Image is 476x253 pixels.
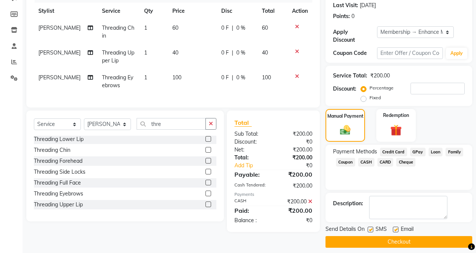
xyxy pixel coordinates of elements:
div: ₹200.00 [370,72,390,80]
div: 0 [351,12,354,20]
span: [PERSON_NAME] [38,24,81,31]
div: Cash Tendered: [229,182,274,190]
div: Last Visit: [333,2,358,9]
span: | [232,49,233,57]
span: Threading Upper Lip [102,49,134,64]
span: Threading Chin [102,24,134,39]
div: ₹0 [273,138,318,146]
div: Threading Lower Lip [34,135,84,143]
span: Threading Eyebrows [102,74,133,89]
span: 0 F [221,74,229,82]
div: ₹200.00 [273,154,318,162]
div: Apply Discount [333,28,377,44]
div: Threading Side Locks [34,168,85,176]
div: Total: [229,154,274,162]
span: Payment Methods [333,148,377,156]
div: CASH [229,198,274,206]
label: Redemption [383,112,409,119]
span: 60 [172,24,178,31]
th: Qty [140,3,168,20]
div: ₹200.00 [273,206,318,215]
span: 40 [262,49,268,56]
div: Points: [333,12,350,20]
div: Discount: [333,85,356,93]
label: Percentage [370,85,394,91]
span: Send Details On [325,225,365,235]
div: Threading Chin [34,146,70,154]
div: Threading Forehead [34,157,82,165]
span: Email [401,225,414,235]
th: Action [287,3,312,20]
span: Coupon [336,158,355,167]
span: 100 [262,74,271,81]
span: Credit Card [380,148,407,156]
th: Service [97,3,140,20]
th: Disc [217,3,257,20]
div: Sub Total: [229,130,274,138]
div: ₹0 [281,162,318,170]
div: Net: [229,146,274,154]
a: Add Tip [229,162,281,170]
span: 1 [144,49,147,56]
span: | [232,74,233,82]
span: | [232,24,233,32]
div: ₹200.00 [273,170,318,179]
label: Manual Payment [327,113,363,120]
th: Price [168,3,217,20]
div: ₹0 [273,217,318,224]
input: Enter Offer / Coupon Code [377,47,443,59]
span: [PERSON_NAME] [38,74,81,81]
div: ₹200.00 [273,198,318,206]
span: 60 [262,24,268,31]
span: 100 [172,74,181,81]
span: 1 [144,24,147,31]
div: Description: [333,200,363,208]
input: Search or Scan [137,118,206,130]
span: 0 % [236,24,245,32]
div: ₹200.00 [273,130,318,138]
div: Paid: [229,206,274,215]
div: Payable: [229,170,274,179]
div: Threading Full Face [34,179,81,187]
span: [PERSON_NAME] [38,49,81,56]
div: Service Total: [333,72,367,80]
span: CASH [358,158,374,167]
th: Total [257,3,287,20]
span: 0 % [236,74,245,82]
span: 0 % [236,49,245,57]
div: [DATE] [360,2,376,9]
span: Cheque [396,158,415,167]
button: Apply [446,48,467,59]
img: _cash.svg [337,124,354,136]
div: Threading Upper Lip [34,201,83,209]
span: 0 F [221,49,229,57]
div: Discount: [229,138,274,146]
span: Loan [429,148,443,156]
div: ₹200.00 [273,146,318,154]
span: GPay [410,148,426,156]
span: SMS [376,225,387,235]
span: 40 [172,49,178,56]
th: Stylist [34,3,97,20]
span: Total [234,119,252,127]
div: Balance : [229,217,274,224]
img: _gift.svg [387,123,405,137]
label: Fixed [370,94,381,101]
span: 0 F [221,24,229,32]
button: Checkout [325,236,472,248]
span: Family [446,148,463,156]
div: Payments [234,191,312,198]
span: 1 [144,74,147,81]
div: Threading Eyebrows [34,190,83,198]
span: CARD [377,158,394,167]
div: Coupon Code [333,49,377,57]
div: ₹200.00 [273,182,318,190]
